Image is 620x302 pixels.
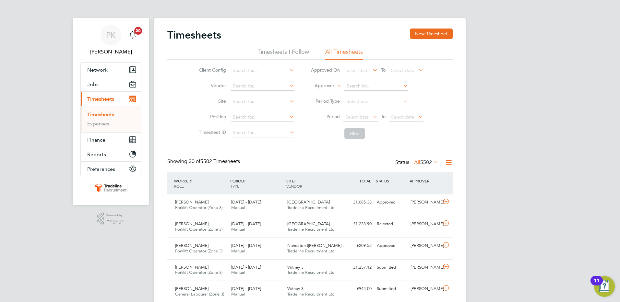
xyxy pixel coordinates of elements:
div: 11 [594,281,600,289]
button: Finance [81,133,141,147]
div: [PERSON_NAME] [408,284,442,294]
li: All Timesheets [325,48,363,60]
div: Timesheets [81,106,141,132]
span: Forklift Operator (Zone 3) [175,248,222,254]
span: Nuneaton ([PERSON_NAME]… [287,243,346,248]
button: Open Resource Center, 11 new notifications [594,276,615,297]
label: Approver [305,83,334,89]
div: Status [395,158,440,167]
span: [DATE] - [DATE] [231,264,261,270]
span: VENDOR [286,183,302,189]
span: Select date [345,114,369,120]
input: Search for... [231,128,294,137]
input: Search for... [344,82,408,91]
span: Witney 3 [287,286,304,291]
a: PK[PERSON_NAME] [80,25,141,56]
span: Jobs [87,81,99,87]
input: Select one [344,97,408,106]
span: To [379,66,387,74]
button: Jobs [81,77,141,91]
input: Search for... [231,97,294,106]
span: Witney 3 [287,264,304,270]
span: [PERSON_NAME] [175,264,209,270]
a: Go to home page [80,183,141,193]
button: Timesheets [81,92,141,106]
span: / [244,178,245,183]
label: Approved On [311,67,340,73]
span: Manual [231,270,245,275]
nav: Main navigation [73,18,149,205]
span: Patrick Knight [80,48,141,56]
div: [PERSON_NAME] [408,197,442,208]
button: Network [81,63,141,77]
span: 5502 Timesheets [189,158,240,165]
div: Showing [167,158,241,165]
span: Manual [231,248,245,254]
span: [PERSON_NAME] [175,221,209,226]
span: ROLE [174,183,184,189]
span: Forklift Operator (Zone 3) [175,226,222,232]
label: Vendor [197,83,226,88]
span: PK [106,31,116,39]
h2: Timesheets [167,29,221,41]
label: Period [311,114,340,120]
div: [PERSON_NAME] [408,240,442,251]
span: [GEOGRAPHIC_DATA] [287,199,330,205]
div: Approved [374,240,408,251]
span: To [379,112,387,121]
span: [DATE] - [DATE] [231,286,261,291]
a: Expenses [87,121,109,127]
li: Timesheets I Follow [257,48,309,60]
span: Tradeline Recruitment Ltd [287,205,335,210]
span: TYPE [230,183,239,189]
span: Powered by [106,213,125,218]
button: Reports [81,147,141,161]
a: Timesheets [87,111,114,118]
div: £944.00 [340,284,374,294]
span: Select date [391,114,414,120]
label: Position [197,114,226,120]
div: SITE [285,175,341,192]
div: WORKER [173,175,229,192]
input: Search for... [231,113,294,122]
span: [PERSON_NAME] [175,199,209,205]
span: Manual [231,291,245,297]
span: Tradeline Recruitment Ltd [287,248,335,254]
div: £1,085.38 [340,197,374,208]
label: Client Config [197,67,226,73]
span: [DATE] - [DATE] [231,199,261,205]
span: [PERSON_NAME] [175,286,209,291]
label: Period Type [311,98,340,104]
div: £1,257.12 [340,262,374,273]
span: Manual [231,226,245,232]
span: Select date [345,67,369,73]
a: Powered byEngage [97,213,125,225]
button: Preferences [81,162,141,176]
span: 20 [134,27,142,35]
a: 20 [126,25,139,45]
span: [PERSON_NAME] [175,243,209,248]
span: Preferences [87,166,115,172]
span: [DATE] - [DATE] [231,221,261,226]
div: Submitted [374,262,408,273]
div: Submitted [374,284,408,294]
span: [GEOGRAPHIC_DATA] [287,221,330,226]
button: Filter [344,128,365,139]
div: Approved [374,197,408,208]
span: Tradeline Recruitment Ltd [287,226,335,232]
div: APPROVER [408,175,442,187]
button: New Timesheet [410,29,453,39]
span: Tradeline Recruitment Ltd [287,270,335,275]
span: [DATE] - [DATE] [231,243,261,248]
div: PERIOD [229,175,285,192]
div: [PERSON_NAME] [408,262,442,273]
span: 5502 [420,159,432,166]
span: Manual [231,205,245,210]
input: Search for... [231,66,294,75]
span: Select date [391,67,414,73]
div: £1,233.90 [340,219,374,229]
input: Search for... [231,82,294,91]
span: TOTAL [359,178,371,183]
span: / [294,178,295,183]
div: £209.52 [340,240,374,251]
